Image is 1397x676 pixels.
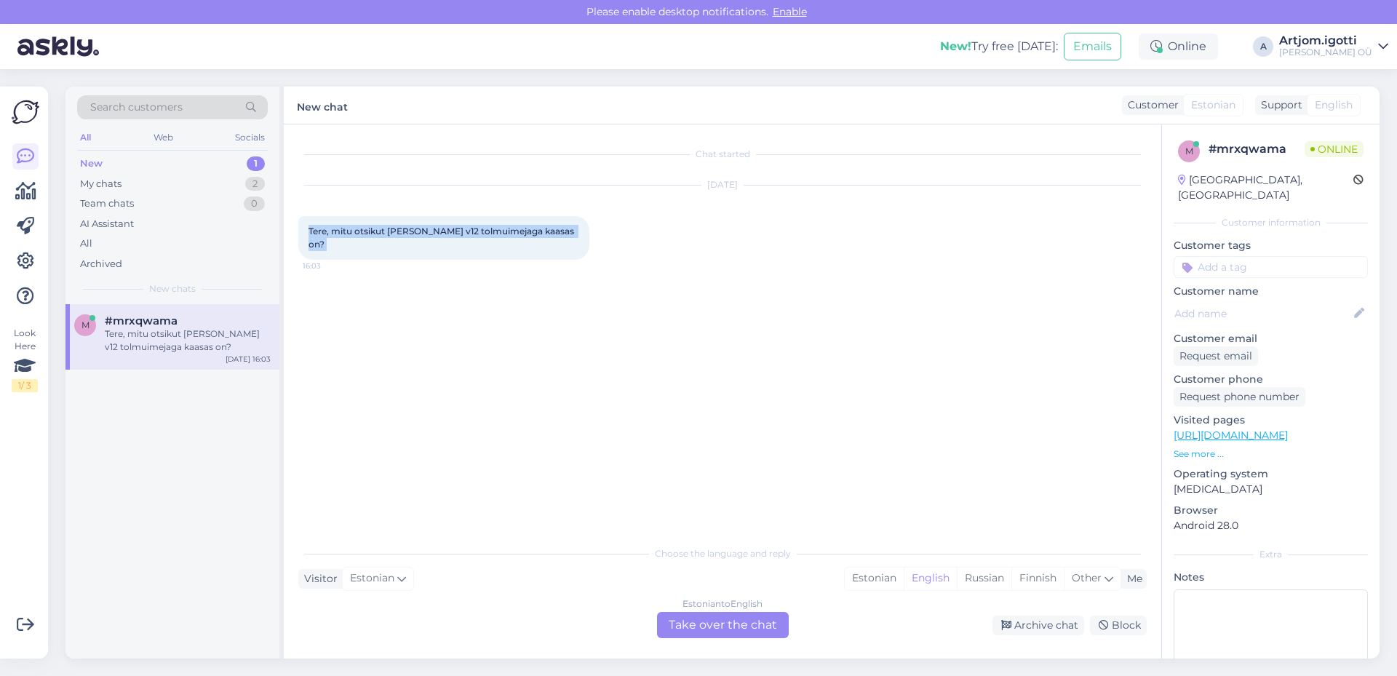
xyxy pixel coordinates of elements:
div: Customer [1122,98,1179,113]
div: Customer information [1174,216,1368,229]
span: Estonian [350,570,394,586]
span: Online [1305,141,1364,157]
b: New! [940,39,971,53]
div: Support [1255,98,1302,113]
div: Visitor [298,571,338,586]
div: English [904,568,957,589]
a: [URL][DOMAIN_NAME] [1174,429,1288,442]
div: Look Here [12,327,38,392]
span: Search customers [90,100,183,115]
div: Block [1090,616,1147,635]
div: New [80,156,103,171]
div: [DATE] [298,178,1147,191]
p: See more ... [1174,448,1368,461]
div: Me [1121,571,1142,586]
div: A [1253,36,1273,57]
button: Emails [1064,33,1121,60]
div: All [77,128,94,147]
span: m [81,319,89,330]
div: Web [151,128,176,147]
div: Chat started [298,148,1147,161]
div: Take over the chat [657,612,789,638]
div: 0 [244,196,265,211]
div: Choose the language and reply [298,547,1147,560]
p: Browser [1174,503,1368,518]
p: Customer email [1174,331,1368,346]
div: Try free [DATE]: [940,38,1058,55]
div: 1 / 3 [12,379,38,392]
div: Archive chat [992,616,1084,635]
p: Android 28.0 [1174,518,1368,533]
input: Add name [1174,306,1351,322]
span: #mrxqwama [105,314,178,327]
p: Customer name [1174,284,1368,299]
div: Socials [232,128,268,147]
div: Request phone number [1174,387,1305,407]
img: Askly Logo [12,98,39,126]
a: Artjom.igotti[PERSON_NAME] OÜ [1279,35,1388,58]
span: Estonian [1191,98,1235,113]
span: New chats [149,282,196,295]
div: My chats [80,177,122,191]
div: Archived [80,257,122,271]
div: Extra [1174,548,1368,561]
div: AI Assistant [80,217,134,231]
p: Customer phone [1174,372,1368,387]
label: New chat [297,95,348,115]
div: [DATE] 16:03 [226,354,271,365]
span: English [1315,98,1353,113]
span: Other [1072,571,1102,584]
div: [GEOGRAPHIC_DATA], [GEOGRAPHIC_DATA] [1178,172,1353,203]
div: Estonian to English [682,597,763,611]
span: Tere, mitu otsikut [PERSON_NAME] v12 tolmuimejaga kaasas on? [309,226,576,250]
div: All [80,236,92,251]
div: Request email [1174,346,1258,366]
div: Estonian [845,568,904,589]
div: # mrxqwama [1209,140,1305,158]
input: Add a tag [1174,256,1368,278]
p: Notes [1174,570,1368,585]
div: [PERSON_NAME] OÜ [1279,47,1372,58]
div: 1 [247,156,265,171]
p: Customer tags [1174,238,1368,253]
span: 16:03 [303,261,357,271]
span: Enable [768,5,811,18]
div: Online [1139,33,1218,60]
div: 2 [245,177,265,191]
div: Artjom.igotti [1279,35,1372,47]
div: Finnish [1011,568,1064,589]
p: Visited pages [1174,413,1368,428]
p: Operating system [1174,466,1368,482]
div: Tere, mitu otsikut [PERSON_NAME] v12 tolmuimejaga kaasas on? [105,327,271,354]
div: Team chats [80,196,134,211]
span: m [1185,146,1193,156]
div: Russian [957,568,1011,589]
p: [MEDICAL_DATA] [1174,482,1368,497]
